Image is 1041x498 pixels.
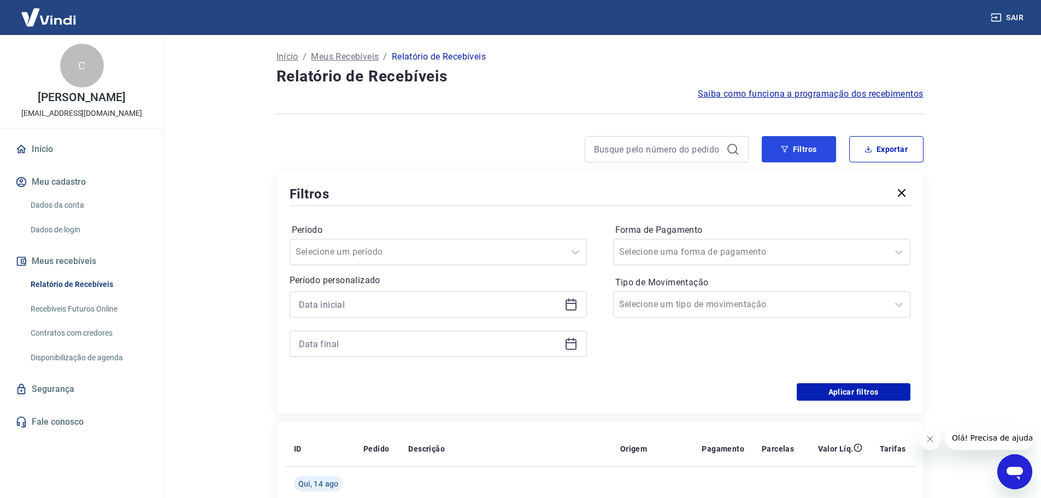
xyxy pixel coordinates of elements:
[292,224,585,237] label: Período
[26,219,150,241] a: Dados de login
[299,296,560,313] input: Data inicial
[997,454,1032,489] iframe: Botão para abrir a janela de mensagens
[383,50,387,63] p: /
[303,50,307,63] p: /
[919,428,941,450] iframe: Fechar mensagem
[13,1,84,34] img: Vindi
[849,136,924,162] button: Exportar
[277,50,298,63] a: Início
[13,249,150,273] button: Meus recebíveis
[702,443,744,454] p: Pagamento
[277,66,924,87] h4: Relatório de Recebíveis
[290,274,587,287] p: Período personalizado
[60,44,104,87] div: C
[989,8,1028,28] button: Sair
[363,443,389,454] p: Pedido
[880,443,906,454] p: Tarifas
[21,108,142,119] p: [EMAIL_ADDRESS][DOMAIN_NAME]
[13,137,150,161] a: Início
[762,443,794,454] p: Parcelas
[698,87,924,101] a: Saiba como funciona a programação dos recebimentos
[26,347,150,369] a: Disponibilização de agenda
[26,194,150,216] a: Dados da conta
[26,298,150,320] a: Recebíveis Futuros Online
[408,443,445,454] p: Descrição
[762,136,836,162] button: Filtros
[26,273,150,296] a: Relatório de Recebíveis
[26,322,150,344] a: Contratos com credores
[818,443,854,454] p: Valor Líq.
[594,141,722,157] input: Busque pelo número do pedido
[311,50,379,63] a: Meus Recebíveis
[13,170,150,194] button: Meu cadastro
[620,443,647,454] p: Origem
[615,276,908,289] label: Tipo de Movimentação
[294,443,302,454] p: ID
[298,478,339,489] span: Qui, 14 ago
[299,336,560,352] input: Data final
[38,92,125,103] p: [PERSON_NAME]
[392,50,486,63] p: Relatório de Recebíveis
[797,383,910,401] button: Aplicar filtros
[7,8,92,16] span: Olá! Precisa de ajuda?
[290,185,330,203] h5: Filtros
[945,426,1032,450] iframe: Mensagem da empresa
[13,410,150,434] a: Fale conosco
[13,377,150,401] a: Segurança
[615,224,908,237] label: Forma de Pagamento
